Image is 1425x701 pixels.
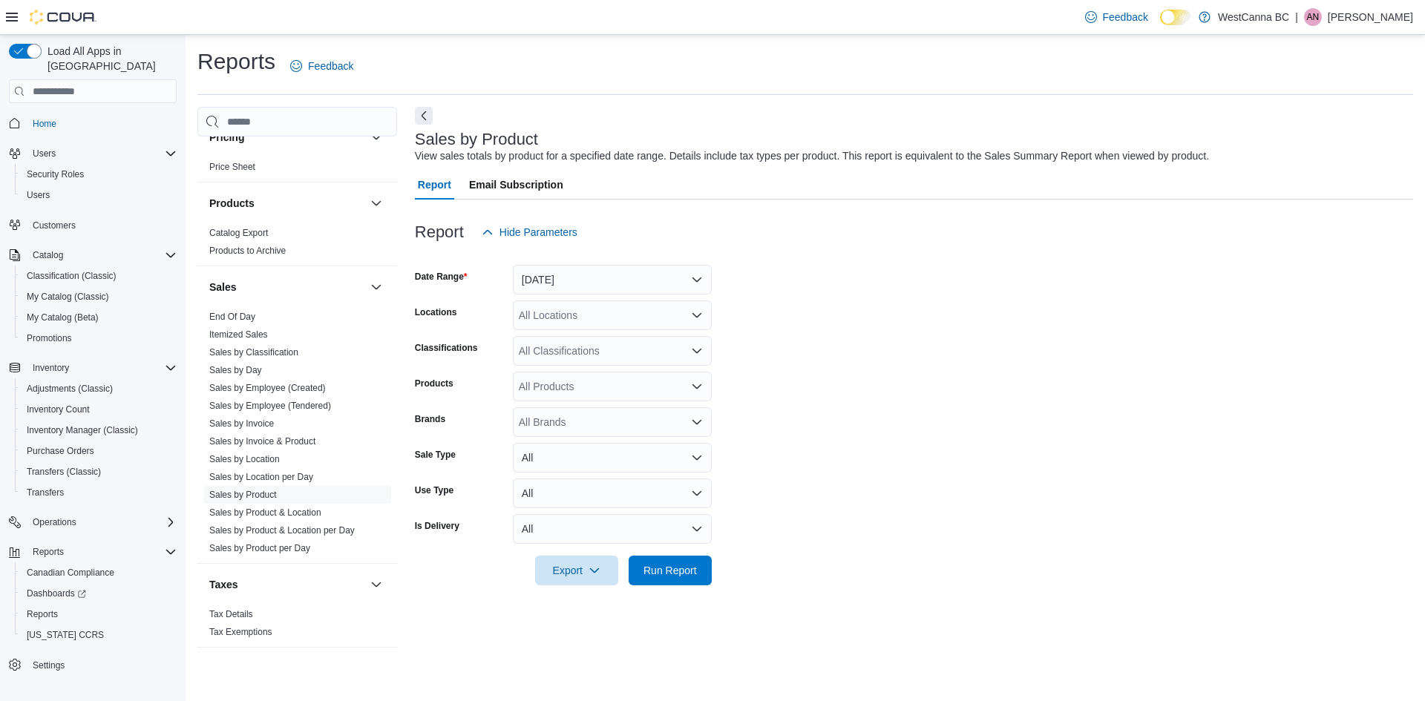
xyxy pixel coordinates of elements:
button: Reports [27,543,70,561]
a: Sales by Invoice & Product [209,436,315,447]
a: Sales by Product & Location [209,507,321,518]
span: Feedback [1103,10,1148,24]
button: Hide Parameters [476,217,583,247]
button: Taxes [367,576,385,593]
span: Sales by Location per Day [209,471,313,483]
span: Sales by Employee (Tendered) [209,400,331,412]
span: Feedback [308,59,353,73]
span: Catalog [33,249,63,261]
a: Inventory Count [21,401,96,418]
label: Locations [415,306,457,318]
a: Sales by Invoice [209,418,274,429]
button: Adjustments (Classic) [15,378,183,399]
button: Transfers (Classic) [15,461,183,482]
span: Users [33,148,56,159]
button: Open list of options [691,416,703,428]
span: Sales by Classification [209,346,298,358]
button: Security Roles [15,164,183,185]
a: Sales by Product [209,490,277,500]
button: Home [3,112,183,134]
a: Users [21,186,56,204]
button: Purchase Orders [15,441,183,461]
a: Feedback [1079,2,1154,32]
button: Next [415,107,433,125]
h1: Reports [197,47,275,76]
button: Inventory Manager (Classic) [15,420,183,441]
a: Inventory Manager (Classic) [21,421,144,439]
button: Users [27,145,62,162]
span: Transfers (Classic) [27,466,101,478]
span: Canadian Compliance [27,567,114,579]
a: Sales by Product & Location per Day [209,525,355,536]
div: Sales [197,308,397,563]
span: My Catalog (Classic) [27,291,109,303]
input: Dark Mode [1160,10,1191,25]
span: Home [27,113,177,132]
div: Taxes [197,605,397,647]
a: Tax Exemptions [209,627,272,637]
span: Sales by Invoice & Product [209,435,315,447]
button: Sales [367,278,385,296]
div: View sales totals by product for a specified date range. Details include tax types per product. T... [415,148,1209,164]
a: Sales by Day [209,365,262,375]
span: Tax Details [209,608,253,620]
span: Inventory Count [21,401,177,418]
button: Products [367,194,385,212]
button: Operations [27,513,82,531]
button: Operations [3,512,183,533]
button: Settings [3,654,183,676]
a: Sales by Product per Day [209,543,310,553]
span: Purchase Orders [21,442,177,460]
a: Itemized Sales [209,329,268,340]
span: Transfers [21,484,177,501]
a: End Of Day [209,312,255,322]
a: Customers [27,217,82,234]
span: Operations [27,513,177,531]
span: Sales by Product [209,489,277,501]
span: Promotions [21,329,177,347]
button: [DATE] [513,265,712,294]
button: Transfers [15,482,183,503]
span: Run Report [643,563,697,578]
label: Sale Type [415,449,456,461]
span: AN [1307,8,1320,26]
label: Classifications [415,342,478,354]
a: Canadian Compliance [21,564,120,582]
span: Reports [21,605,177,623]
a: Dashboards [15,583,183,604]
div: Pricing [197,158,397,182]
a: Feedback [284,51,359,81]
button: Canadian Compliance [15,562,183,583]
a: Sales by Location [209,454,280,464]
a: Sales by Location per Day [209,472,313,482]
span: Sales by Employee (Created) [209,382,326,394]
span: Dashboards [21,585,177,602]
p: WestCanna BC [1218,8,1289,26]
span: Catalog Export [209,227,268,239]
span: Email Subscription [469,170,563,200]
span: Load All Apps in [GEOGRAPHIC_DATA] [42,44,177,73]
a: Settings [27,656,71,674]
span: Sales by Day [209,364,262,376]
span: Users [27,189,50,201]
span: Customers [27,216,177,234]
a: Price Sheet [209,162,255,172]
button: All [513,514,712,544]
a: Promotions [21,329,78,347]
button: All [513,478,712,508]
button: Catalog [3,245,183,266]
a: Purchase Orders [21,442,100,460]
a: Sales by Employee (Tendered) [209,401,331,411]
label: Date Range [415,271,468,283]
label: Brands [415,413,445,425]
span: Washington CCRS [21,626,177,644]
span: Products to Archive [209,245,286,257]
span: Inventory Manager (Classic) [27,424,138,436]
span: Transfers (Classic) [21,463,177,481]
a: Transfers (Classic) [21,463,107,481]
p: | [1295,8,1298,26]
span: Operations [33,516,76,528]
h3: Products [209,196,255,211]
span: Home [33,118,56,130]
